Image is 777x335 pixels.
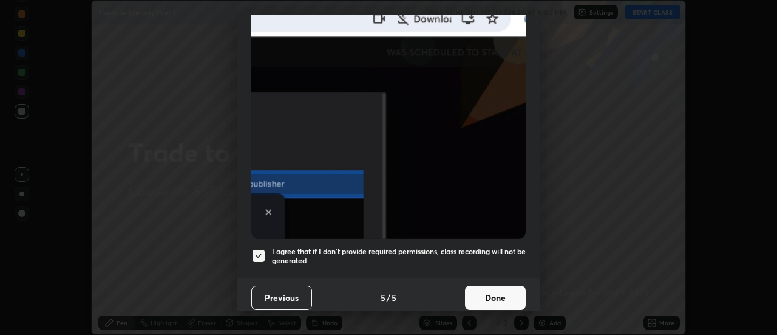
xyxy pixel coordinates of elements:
[251,286,312,310] button: Previous
[392,291,396,304] h4: 5
[387,291,390,304] h4: /
[272,247,526,266] h5: I agree that if I don't provide required permissions, class recording will not be generated
[381,291,385,304] h4: 5
[465,286,526,310] button: Done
